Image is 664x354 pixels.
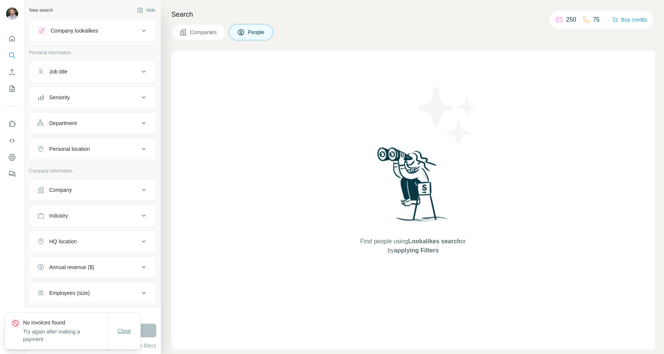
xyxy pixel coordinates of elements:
div: Company [49,186,72,194]
p: 250 [566,15,576,24]
div: Personal location [49,145,90,153]
button: Use Surfe on LinkedIn [6,117,18,131]
button: Dashboard [6,150,18,164]
p: Personal information [29,49,156,56]
img: Avatar [6,8,18,20]
button: Enrich CSV [6,65,18,79]
button: Buy credits [612,14,647,25]
img: Surfe Illustration - Stars [413,81,481,149]
button: Annual revenue ($) [30,258,156,276]
button: Employees (size) [30,284,156,302]
button: Feedback [6,167,18,181]
button: Quick start [6,32,18,45]
div: Job title [49,68,67,75]
button: Hide [132,5,161,16]
p: Try again after making a payment [23,328,108,343]
button: Industry [30,207,156,225]
button: HQ location [30,232,156,251]
div: HQ location [49,238,77,245]
span: Companies [190,28,218,36]
button: Job title [30,63,156,81]
div: Annual revenue ($) [49,263,94,271]
p: Company information [29,168,156,174]
button: Close [112,324,137,338]
button: Company [30,181,156,199]
button: Company lookalikes [30,22,156,40]
div: Department [49,119,77,127]
button: Seniority [30,88,156,107]
img: Surfe Illustration - Woman searching with binoculars [374,145,453,230]
span: Lookalikes search [408,238,461,244]
div: Industry [49,212,68,219]
div: Seniority [49,94,70,101]
span: applying Filters [394,247,439,254]
span: People [248,28,265,36]
h4: Search [171,9,655,20]
span: Close [118,327,131,335]
div: Employees (size) [49,289,90,297]
button: Use Surfe API [6,134,18,147]
button: Department [30,114,156,132]
div: Company lookalikes [51,27,98,34]
p: No invoices found [23,319,108,326]
span: Find people using or by [353,237,474,255]
button: Search [6,49,18,62]
p: 75 [593,15,600,24]
button: Personal location [30,140,156,158]
button: My lists [6,82,18,96]
div: New search [29,7,53,14]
